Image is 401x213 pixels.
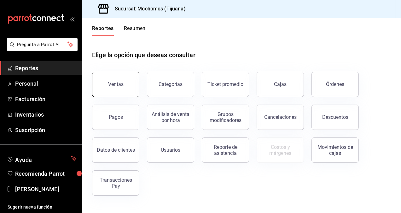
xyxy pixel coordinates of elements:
[316,144,355,156] div: Movimientos de cajas
[264,114,297,120] div: Cancelaciones
[17,41,68,48] span: Pregunta a Parrot AI
[92,50,195,60] h1: Elige la opción que deseas consultar
[15,169,77,178] span: Recomienda Parrot
[206,144,245,156] div: Reporte de asistencia
[206,111,245,123] div: Grupos modificadores
[202,72,249,97] button: Ticket promedio
[311,72,359,97] button: Órdenes
[92,25,114,36] button: Reportes
[15,185,77,193] span: [PERSON_NAME]
[97,147,135,153] div: Datos de clientes
[15,64,77,72] span: Reportes
[147,137,194,163] button: Usuarios
[161,147,180,153] div: Usuarios
[8,204,77,210] span: Sugerir nueva función
[7,38,78,51] button: Pregunta a Parrot AI
[274,81,287,87] div: Cajas
[257,137,304,163] button: Contrata inventarios para ver este reporte
[257,72,304,97] button: Cajas
[322,114,348,120] div: Descuentos
[159,81,183,87] div: Categorías
[151,111,190,123] div: Análisis de venta por hora
[147,105,194,130] button: Análisis de venta por hora
[69,16,74,21] button: open_drawer_menu
[15,126,77,134] span: Suscripción
[4,46,78,52] a: Pregunta a Parrot AI
[92,170,139,196] button: Transacciones Pay
[202,137,249,163] button: Reporte de asistencia
[15,95,77,103] span: Facturación
[311,137,359,163] button: Movimientos de cajas
[311,105,359,130] button: Descuentos
[108,81,124,87] div: Ventas
[124,25,146,36] button: Resumen
[147,72,194,97] button: Categorías
[202,105,249,130] button: Grupos modificadores
[261,144,300,156] div: Costos y márgenes
[110,5,186,13] h3: Sucursal: Mochomos (Tijuana)
[92,105,139,130] button: Pagos
[15,79,77,88] span: Personal
[257,105,304,130] button: Cancelaciones
[92,25,146,36] div: navigation tabs
[15,155,68,162] span: Ayuda
[109,114,123,120] div: Pagos
[207,81,243,87] div: Ticket promedio
[15,110,77,119] span: Inventarios
[92,72,139,97] button: Ventas
[92,137,139,163] button: Datos de clientes
[96,177,135,189] div: Transacciones Pay
[326,81,344,87] div: Órdenes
